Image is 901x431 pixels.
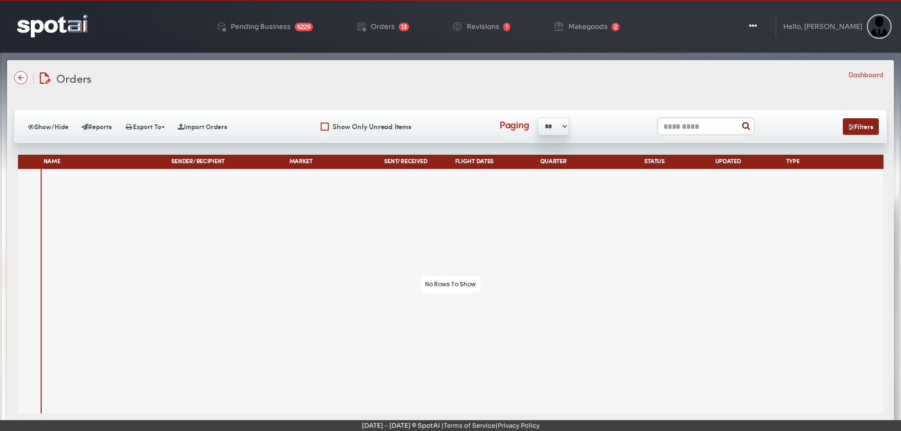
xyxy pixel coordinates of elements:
[371,23,395,30] div: Orders
[503,23,510,31] span: 1
[545,6,627,47] a: Makegoods 2
[216,21,227,32] img: deployed-code-history.png
[14,71,27,84] img: name-arrow-back-state-default-icon-true-icon-only-true-type.svg
[330,121,411,132] label: Show Only Unread Items
[849,70,884,79] li: Dashboard
[399,23,409,31] span: 13
[295,23,313,31] span: 5229
[843,118,879,135] button: Filters
[715,158,741,165] span: Updated
[499,117,529,131] label: Paging
[40,72,51,84] img: edit-document.svg
[783,23,862,30] div: Hello, [PERSON_NAME]
[17,15,87,37] img: logo-reversed.png
[171,158,225,165] span: Sender/Recipient
[44,158,61,165] span: Name
[56,70,92,86] span: Orders
[33,72,34,84] img: line-12.svg
[455,158,494,165] span: Flight Dates
[384,158,428,165] span: Sent/Received
[348,6,417,47] a: Orders 13
[444,6,518,47] a: Revisions 1
[786,158,800,165] span: Type
[231,23,291,30] div: Pending Business
[208,6,321,47] a: Pending Business 5229
[172,118,233,135] button: Import Orders
[119,118,171,135] button: Export To
[356,21,367,32] img: order-play.png
[569,23,608,30] div: Makegoods
[444,422,495,430] a: Terms of Service
[540,158,567,165] span: Quarter
[22,118,74,135] button: Show/Hide
[644,158,665,165] span: Status
[467,23,499,30] div: Revisions
[498,422,540,430] a: Privacy Policy
[452,21,463,32] img: change-circle.png
[867,14,892,39] img: Sterling Cooper & Partners
[76,118,117,135] button: Reports
[612,23,620,31] span: 2
[289,158,313,165] span: Market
